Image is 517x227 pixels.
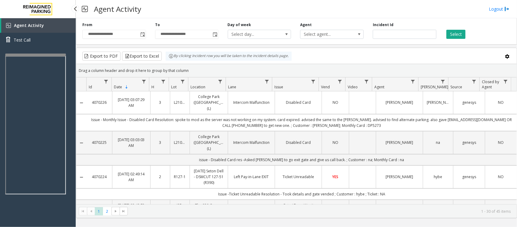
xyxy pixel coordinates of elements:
a: [PERSON_NAME] [427,100,449,105]
a: [PERSON_NAME] [380,174,419,180]
a: Ticket Unreadable [279,174,318,180]
span: Id [89,84,92,90]
span: Toggle popup [139,30,146,39]
a: Left Pay-in-Lane EXIT [232,174,271,180]
span: Vend [321,84,330,90]
a: H Filter Menu [159,77,167,86]
span: NO [333,100,338,105]
a: Collapse Details [76,100,87,105]
span: Select agent... [300,30,351,39]
a: [DATE] 02:42:53 AM [116,202,147,214]
a: 4070224 [90,174,108,180]
a: Gate / Door Won't Open [279,202,318,214]
span: Lane [228,84,236,90]
span: Source [451,84,462,90]
span: Location [191,84,205,90]
label: Agent [300,22,312,28]
label: To [155,22,160,28]
img: 'icon' [6,23,11,28]
a: genesys [457,100,481,105]
img: infoIcon.svg [169,54,174,59]
a: genesys [457,140,481,145]
div: By clicking Incident row you will be taken to the incident details page. [166,52,292,61]
a: NO [489,174,513,180]
span: Agent Activity [14,22,44,28]
a: Parker Filter Menu [439,77,447,86]
span: Date [114,84,122,90]
span: Page 1 [95,207,103,215]
a: 2 [154,174,166,180]
a: R127-1 [174,174,186,180]
span: Go to the last page [120,207,128,215]
span: NO [333,140,338,145]
a: Video Filter Menu [363,77,371,86]
span: Test Call [14,37,31,43]
span: Video [348,84,358,90]
a: L21003800 [174,140,186,145]
td: issue - Disabled Card res -Asked [PERSON_NAME] to go exit gate and give us call back. ; Customer ... [87,154,517,165]
span: Go to the last page [121,209,126,214]
h3: Agent Activity [91,2,144,16]
a: Collapse Details [76,141,87,145]
a: Location Filter Menu [216,77,224,86]
span: Toggle popup [212,30,218,39]
a: The 929 Garage (I) (R390) [194,202,224,214]
a: 3 [154,140,166,145]
a: NO [489,100,513,105]
button: Export to Excel [122,52,162,61]
a: Issue Filter Menu [309,77,317,86]
a: Lane Filter Menu [263,77,271,86]
span: Select day... [228,30,278,39]
button: Select [446,30,466,39]
img: logout [505,6,509,12]
span: Go to the next page [111,207,120,215]
span: YES [333,174,339,179]
a: [DATE] 02:49:14 AM [116,171,147,183]
span: [PERSON_NAME] [421,84,448,90]
a: L21003800 [174,100,186,105]
label: From [82,22,92,28]
span: H [152,84,154,90]
span: NO [498,174,504,179]
kendo-pager-info: 1 - 30 of 45 items [131,209,511,214]
span: NO [498,140,504,145]
a: 3 [154,100,166,105]
a: Vend Filter Menu [336,77,344,86]
a: [PERSON_NAME] [380,140,419,145]
a: Agent Filter Menu [409,77,417,86]
span: Closed by Agent [482,79,499,90]
label: Day of week [228,22,251,28]
span: Issue [275,84,283,90]
a: YES [326,174,345,180]
a: NO [326,100,345,105]
span: Agent [374,84,384,90]
a: 4070226 [90,100,108,105]
a: NO [326,140,345,145]
a: NO [489,140,513,145]
a: [DATE] 03:03:03 AM [116,137,147,148]
span: Go to the next page [113,209,118,214]
a: Source Filter Menu [470,77,478,86]
a: hybe [427,174,449,180]
a: Intercom Malfunction [232,100,271,105]
img: pageIcon [82,2,88,16]
a: Disabled Card [279,100,318,105]
a: Closed by Agent Filter Menu [502,77,510,86]
a: [DATE] 03:07:29 AM [116,97,147,108]
a: [PERSON_NAME] [380,100,419,105]
a: genesys [457,174,481,180]
td: Issue -Ticket Unreadable Resolution - Took details and gate vended ; Customer : hybe ; Ticket : NA [87,188,517,200]
span: NO [498,100,504,105]
a: Intercom Malfunction [232,140,271,145]
span: Lot [171,84,177,90]
a: Lot Filter Menu [179,77,187,86]
a: 4070225 [90,140,108,145]
div: Data table [76,77,517,204]
a: Agent Activity [1,18,76,33]
span: Page 2 [103,207,111,215]
a: [DATE] Seton Dell - DSMCUT 127-51 (R390) [194,168,224,186]
a: na [427,140,449,145]
div: Drag a column header and drop it here to group by that column [76,65,517,76]
label: Incident Id [373,22,393,28]
span: Sortable [124,85,129,90]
